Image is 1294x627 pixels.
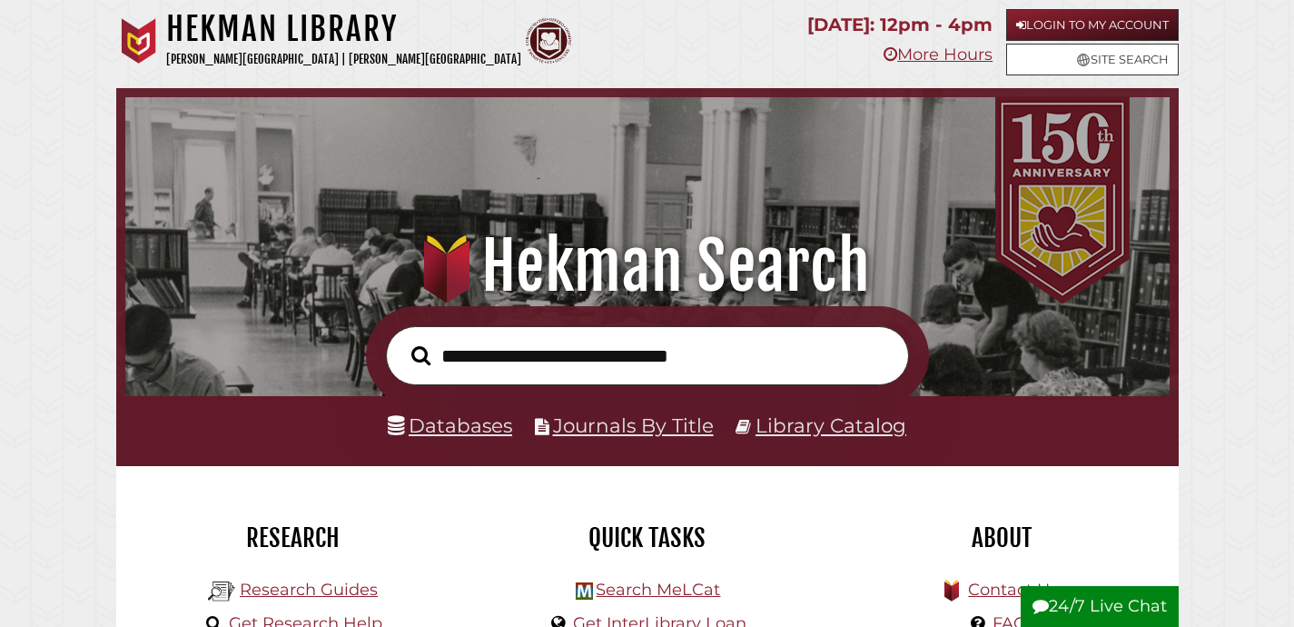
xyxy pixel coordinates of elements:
[553,413,714,437] a: Journals By Title
[208,578,235,605] img: Hekman Library Logo
[526,18,571,64] img: Calvin Theological Seminary
[484,522,811,553] h2: Quick Tasks
[1006,9,1179,41] a: Login to My Account
[968,580,1058,600] a: Contact Us
[1006,44,1179,75] a: Site Search
[166,9,521,49] h1: Hekman Library
[596,580,720,600] a: Search MeLCat
[838,522,1165,553] h2: About
[240,580,378,600] a: Research Guides
[411,345,430,366] i: Search
[130,522,457,553] h2: Research
[576,582,593,600] img: Hekman Library Logo
[884,45,993,65] a: More Hours
[388,413,512,437] a: Databases
[116,18,162,64] img: Calvin University
[756,413,906,437] a: Library Catalog
[144,226,1150,306] h1: Hekman Search
[807,9,993,41] p: [DATE]: 12pm - 4pm
[402,341,440,371] button: Search
[166,49,521,70] p: [PERSON_NAME][GEOGRAPHIC_DATA] | [PERSON_NAME][GEOGRAPHIC_DATA]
